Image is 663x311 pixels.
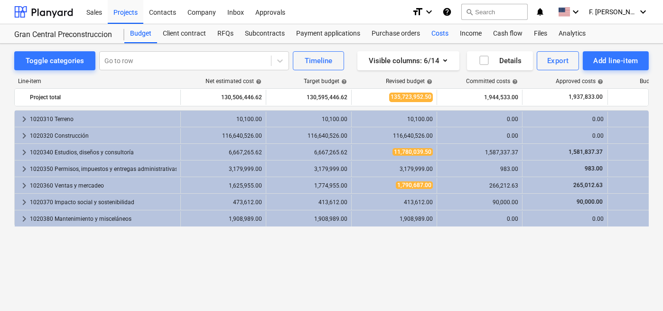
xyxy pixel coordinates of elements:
div: 3,179,999.00 [185,166,262,172]
a: Files [528,24,553,43]
div: Target budget [304,78,347,85]
span: search [466,8,473,16]
a: Costs [426,24,454,43]
div: 1,625,955.00 [185,182,262,189]
i: format_size [412,6,423,18]
i: Knowledge base [442,6,452,18]
div: 0.00 [526,132,604,139]
span: 1,937,833.00 [568,93,604,101]
span: help [510,79,518,85]
span: keyboard_arrow_right [19,180,30,191]
button: Toggle categories [14,51,95,70]
a: Client contract [157,24,212,43]
i: keyboard_arrow_down [570,6,581,18]
a: Cash flow [487,24,528,43]
div: Visible columns : 6/14 [369,55,448,67]
i: keyboard_arrow_down [637,6,649,18]
button: Timeline [293,51,344,70]
div: 1020380 Mantenimiento y misceláneos [30,211,177,226]
a: RFQs [212,24,239,43]
a: Subcontracts [239,24,290,43]
div: 130,506,446.62 [185,90,262,105]
span: help [596,79,603,85]
div: 116,640,526.00 [185,132,262,139]
div: 3,179,999.00 [270,166,347,172]
a: Payment applications [290,24,366,43]
div: 0.00 [441,132,518,139]
span: keyboard_arrow_right [19,163,30,175]
span: 90,000.00 [576,198,604,205]
span: 1,581,837.37 [568,149,604,155]
div: 10,100.00 [355,116,433,123]
div: 6,667,265.62 [185,149,262,156]
span: keyboard_arrow_right [19,113,30,125]
div: 1,908,989.00 [185,216,262,222]
div: 10,100.00 [270,116,347,123]
button: Export [537,51,579,70]
button: Visible columns:6/14 [357,51,459,70]
div: 266,212.63 [441,182,518,189]
div: 116,640,526.00 [355,132,433,139]
div: 983.00 [441,166,518,172]
div: 90,000.00 [441,199,518,206]
div: 1,774,955.00 [270,182,347,189]
div: 0.00 [441,116,518,123]
span: help [339,79,347,85]
div: 1,908,989.00 [270,216,347,222]
div: 0.00 [526,216,604,222]
div: 413,612.00 [270,199,347,206]
div: 413,612.00 [355,199,433,206]
div: Timeline [305,55,332,67]
iframe: Chat Widget [616,265,663,311]
a: Analytics [553,24,591,43]
div: Line-item [14,78,180,85]
span: keyboard_arrow_right [19,147,30,158]
div: 1,908,989.00 [355,216,433,222]
div: Project total [30,90,177,105]
div: Gran Central Preconstruccion [14,30,113,40]
span: keyboard_arrow_right [19,213,30,225]
div: 3,179,999.00 [355,166,433,172]
i: notifications [535,6,545,18]
button: Search [461,4,528,20]
span: 135,723,952.50 [389,93,433,102]
div: 116,640,526.00 [270,132,347,139]
div: 10,100.00 [185,116,262,123]
div: Net estimated cost [205,78,261,85]
button: Add line-item [583,51,649,70]
div: Details [478,55,522,67]
span: 265,012.63 [572,182,604,188]
div: 1020360 Ventas y mercadeo [30,178,177,193]
div: 1,944,533.00 [441,90,518,105]
div: 1020310 Terreno [30,112,177,127]
div: Toggle categories [26,55,84,67]
div: 473,612.00 [185,199,262,206]
span: keyboard_arrow_right [19,197,30,208]
a: Purchase orders [366,24,426,43]
div: 0.00 [526,116,604,123]
i: keyboard_arrow_down [423,6,435,18]
button: Details [467,51,533,70]
a: Budget [124,24,157,43]
span: help [254,79,261,85]
div: 130,595,446.62 [270,90,347,105]
a: Income [454,24,487,43]
div: 1020320 Construcción [30,128,177,143]
div: Export [547,55,569,67]
div: 1020350 Permisos, impuestos y entregas administrativas [30,161,177,177]
div: Widget de chat [616,265,663,311]
div: 6,667,265.62 [270,149,347,156]
span: F. [PERSON_NAME] [589,8,636,16]
span: 1,790,687.00 [396,181,433,189]
div: 1020370 Impacto social y sostenibilidad [30,195,177,210]
div: 0.00 [441,216,518,222]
